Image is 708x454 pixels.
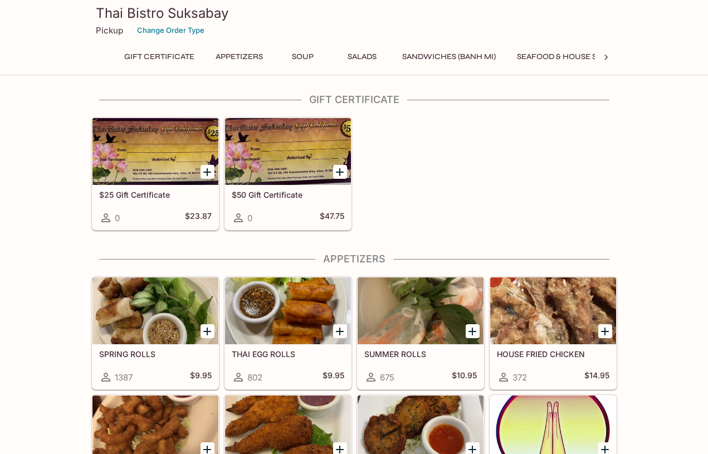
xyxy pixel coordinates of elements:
h5: $9.95 [323,370,344,384]
h5: $23.87 [185,211,212,224]
h4: Appetizers [91,253,617,265]
h5: $50 Gift Certificate [232,190,344,199]
button: Add THAI EGG ROLLS [333,324,347,338]
button: Change Order Type [132,22,209,39]
button: Soup [278,49,328,65]
button: Salads [337,49,387,65]
h4: Gift Certificate [91,94,617,106]
button: Appetizers [209,49,269,65]
h5: $47.75 [320,211,344,224]
h3: Thai Bistro Suksabay [96,4,613,22]
h5: $10.95 [452,370,477,384]
span: 0 [115,213,120,223]
div: SPRING ROLLS [92,277,218,344]
a: SUMMER ROLLS675$10.95 [357,277,484,389]
button: Add $25 Gift Certificate [201,165,214,179]
div: SUMMER ROLLS [358,277,484,344]
div: $50 Gift Certificate [225,118,351,185]
a: SPRING ROLLS1387$9.95 [92,277,219,389]
button: Add SPRING ROLLS [201,324,214,338]
h5: THAI EGG ROLLS [232,349,344,359]
button: Gift Certificate [118,49,201,65]
h5: $25 Gift Certificate [99,190,212,199]
span: 1387 [115,372,133,383]
h5: $9.95 [190,370,212,384]
h5: $14.95 [584,370,609,384]
p: Pickup [96,25,123,36]
span: 802 [247,372,262,383]
span: 675 [380,372,394,383]
h5: SUMMER ROLLS [364,349,477,359]
div: $25 Gift Certificate [92,118,218,185]
a: HOUSE FRIED CHICKEN372$14.95 [490,277,617,389]
h5: SPRING ROLLS [99,349,212,359]
div: THAI EGG ROLLS [225,277,351,344]
a: THAI EGG ROLLS802$9.95 [224,277,351,389]
a: $25 Gift Certificate0$23.87 [92,118,219,230]
button: Add HOUSE FRIED CHICKEN [598,324,612,338]
button: Add $50 Gift Certificate [333,165,347,179]
span: 0 [247,213,252,223]
button: Seafood & House Specials [511,49,635,65]
a: $50 Gift Certificate0$47.75 [224,118,351,230]
button: Add SUMMER ROLLS [466,324,480,338]
button: Sandwiches (Banh Mi) [396,49,502,65]
div: HOUSE FRIED CHICKEN [490,277,616,344]
span: 372 [512,372,527,383]
h5: HOUSE FRIED CHICKEN [497,349,609,359]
